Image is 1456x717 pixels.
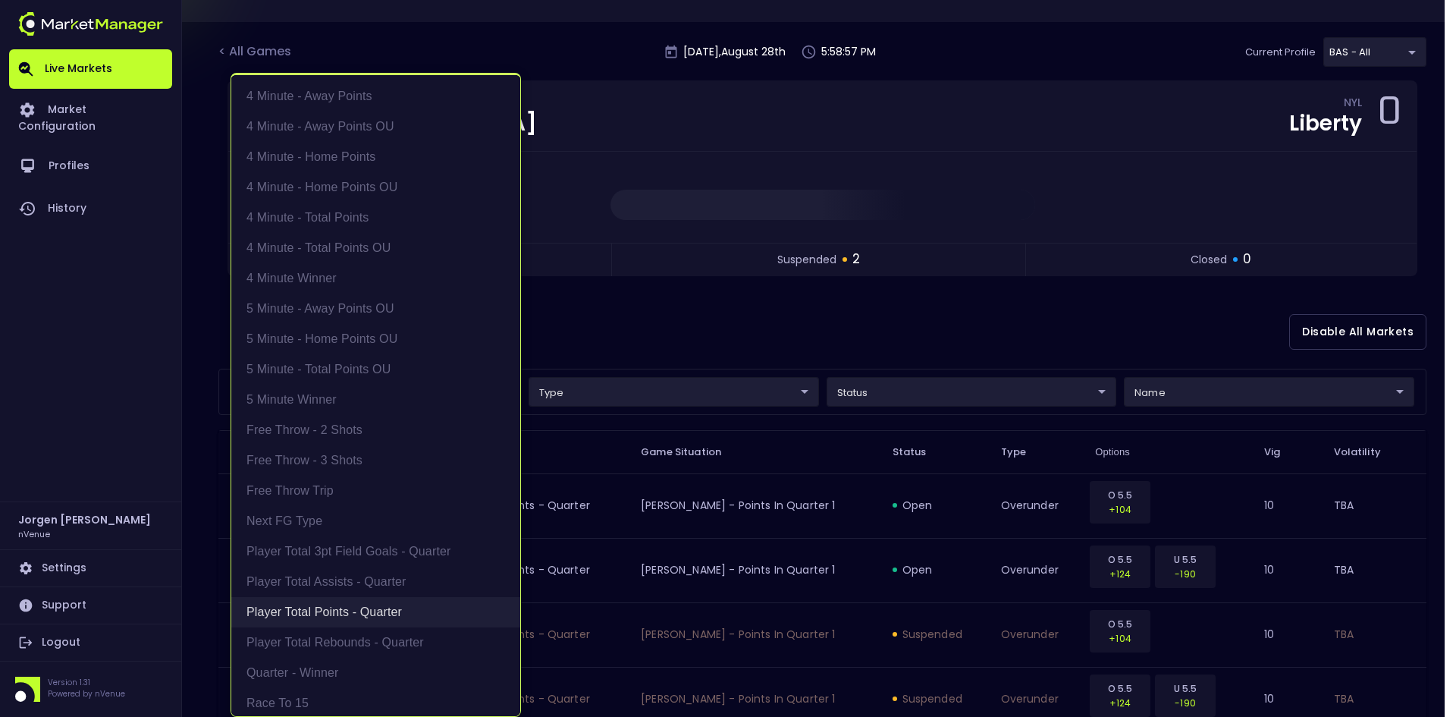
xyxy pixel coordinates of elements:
li: 4 Minute - Home Points OU [231,172,520,203]
li: Free Throw Trip [231,476,520,506]
li: 4 Minute - Total Points OU [231,233,520,263]
li: 5 Minute - Total Points OU [231,354,520,385]
li: 5 Minute - Home Points OU [231,324,520,354]
li: 4 Minute Winner [231,263,520,294]
li: 4 Minute - Away Points [231,81,520,112]
li: 4 Minute - Away Points OU [231,112,520,142]
li: 5 Minute Winner [231,385,520,415]
li: Player Total Points - Quarter [231,597,520,627]
li: Quarter - Winner [231,658,520,688]
li: Player Total 3pt Field Goals - Quarter [231,536,520,567]
li: 4 Minute - Total Points [231,203,520,233]
li: 4 Minute - Home Points [231,142,520,172]
li: Next FG Type [231,506,520,536]
li: 5 Minute - Away Points OU [231,294,520,324]
li: Player Total Rebounds - Quarter [231,627,520,658]
li: Free Throw - 3 Shots [231,445,520,476]
li: Player Total Assists - Quarter [231,567,520,597]
li: Free Throw - 2 Shots [231,415,520,445]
